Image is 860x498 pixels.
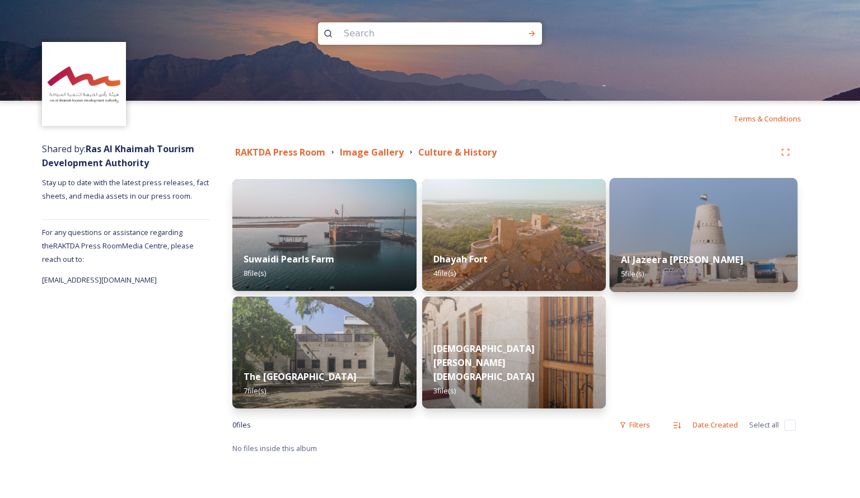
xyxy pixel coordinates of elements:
[418,146,497,158] strong: Culture & History
[232,297,417,408] img: 44f66b72-42a6-4528-a7ac-8a51550d8442.jpg
[44,44,125,125] img: Logo_RAKTDA_RGB-01.png
[244,253,334,265] strong: Suwaidi Pearls Farm
[232,443,317,453] span: No files inside this album
[42,227,194,264] span: For any questions or assistance regarding the RAKTDA Press Room Media Centre, please reach out to:
[42,143,194,169] strong: Ras Al Khaimah Tourism Development Authority
[422,179,606,291] img: 21f13973-0c2b-4138-b2f3-8f4bea45de3a.jpg
[621,269,644,279] span: 5 file(s)
[733,112,818,125] a: Terms & Conditions
[338,21,492,46] input: Search
[42,143,194,169] span: Shared by:
[244,386,266,396] span: 7 file(s)
[235,146,325,158] strong: RAKTDA Press Room
[422,297,606,408] img: 936a992d-5b39-425c-96b8-111042b33ac8.jpg
[42,177,211,201] span: Stay up to date with the latest press releases, fact sheets, and media assets in our press room.
[232,179,417,291] img: 16a577d5-979f-448a-9be0-2fa70bd1eae0.jpg
[433,386,456,396] span: 3 file(s)
[340,146,404,158] strong: Image Gallery
[610,178,797,292] img: 6b7d8121-97fe-4244-afa0-4d3332a57728.jpg
[244,268,266,278] span: 8 file(s)
[749,420,779,430] span: Select all
[433,268,456,278] span: 4 file(s)
[733,114,801,124] span: Terms & Conditions
[614,414,656,436] div: Filters
[42,275,157,285] span: [EMAIL_ADDRESS][DOMAIN_NAME]
[687,414,744,436] div: Date Created
[232,420,251,430] span: 0 file s
[621,253,743,266] strong: Al Jazeera [PERSON_NAME]
[244,370,357,383] strong: The [GEOGRAPHIC_DATA]
[433,253,488,265] strong: Dhayah Fort
[433,342,535,383] strong: [DEMOGRAPHIC_DATA][PERSON_NAME][DEMOGRAPHIC_DATA]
